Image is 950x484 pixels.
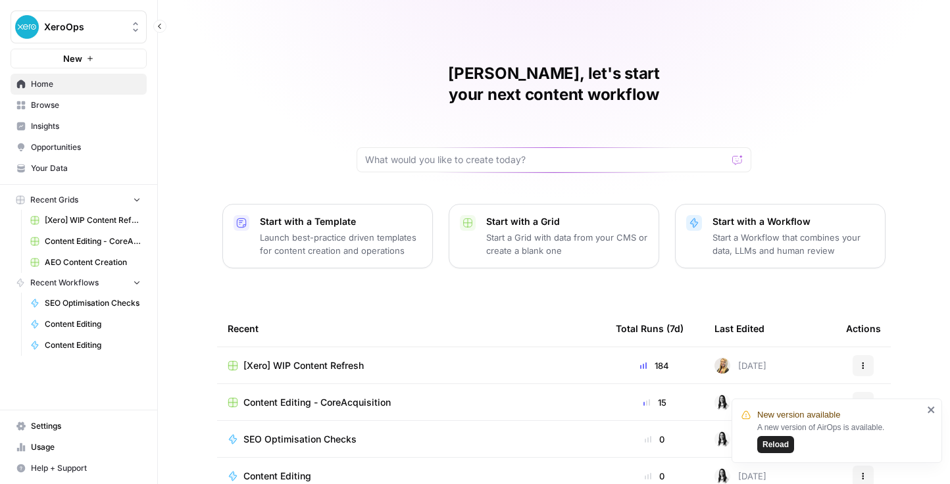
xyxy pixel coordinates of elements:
img: zka6akx770trzh69562he2ydpv4t [714,395,730,410]
span: Recent Workflows [30,277,99,289]
div: Total Runs (7d) [616,310,684,347]
a: Content Editing [228,470,595,483]
button: Start with a TemplateLaunch best-practice driven templates for content creation and operations [222,204,433,268]
a: Settings [11,416,147,437]
span: Content Editing - CoreAcquisition [45,235,141,247]
a: Opportunities [11,137,147,158]
span: Reload [762,439,789,450]
div: [DATE] [714,431,766,447]
span: Content Editing [45,339,141,351]
a: Content Editing [24,335,147,356]
button: Help + Support [11,458,147,479]
span: Content Editing [243,470,311,483]
span: SEO Optimisation Checks [45,297,141,309]
button: Reload [757,436,794,453]
a: [Xero] WIP Content Refresh [228,359,595,372]
p: Launch best-practice driven templates for content creation and operations [260,231,422,257]
button: Workspace: XeroOps [11,11,147,43]
div: 0 [616,470,693,483]
a: [Xero] WIP Content Refresh [24,210,147,231]
span: Help + Support [31,462,141,474]
a: Home [11,74,147,95]
a: Content Editing [24,314,147,335]
div: Actions [846,310,881,347]
span: Settings [31,420,141,432]
span: [Xero] WIP Content Refresh [45,214,141,226]
a: Browse [11,95,147,116]
div: 184 [616,359,693,372]
p: Start with a Template [260,215,422,228]
img: zka6akx770trzh69562he2ydpv4t [714,468,730,484]
div: 15 [616,396,693,409]
p: Start with a Workflow [712,215,874,228]
span: Insights [31,120,141,132]
span: AEO Content Creation [45,256,141,268]
a: AEO Content Creation [24,252,147,273]
span: Browse [31,99,141,111]
span: New [63,52,82,65]
p: Start with a Grid [486,215,648,228]
p: Start a Grid with data from your CMS or create a blank one [486,231,648,257]
div: [DATE] [714,468,766,484]
div: Recent [228,310,595,347]
div: [DATE] [714,358,766,374]
button: Start with a WorkflowStart a Workflow that combines your data, LLMs and human review [675,204,886,268]
div: [DATE] [714,395,766,410]
button: Recent Workflows [11,273,147,293]
p: Start a Workflow that combines your data, LLMs and human review [712,231,874,257]
span: Your Data [31,162,141,174]
div: A new version of AirOps is available. [757,422,923,453]
button: Start with a GridStart a Grid with data from your CMS or create a blank one [449,204,659,268]
span: SEO Optimisation Checks [243,433,357,446]
input: What would you like to create today? [365,153,727,166]
div: 0 [616,433,693,446]
a: SEO Optimisation Checks [24,293,147,314]
a: Content Editing - CoreAcquisition [24,231,147,252]
h1: [PERSON_NAME], let's start your next content workflow [357,63,751,105]
button: Recent Grids [11,190,147,210]
img: XeroOps Logo [15,15,39,39]
a: Your Data [11,158,147,179]
button: New [11,49,147,68]
span: New version available [757,408,840,422]
span: XeroOps [44,20,124,34]
span: Opportunities [31,141,141,153]
span: [Xero] WIP Content Refresh [243,359,364,372]
img: ygsh7oolkwauxdw54hskm6m165th [714,358,730,374]
span: Content Editing [45,318,141,330]
button: close [927,404,936,415]
span: Recent Grids [30,194,78,206]
span: Content Editing - CoreAcquisition [243,396,391,409]
div: Last Edited [714,310,764,347]
a: SEO Optimisation Checks [228,433,595,446]
a: Usage [11,437,147,458]
span: Usage [31,441,141,453]
a: Insights [11,116,147,137]
img: zka6akx770trzh69562he2ydpv4t [714,431,730,447]
span: Home [31,78,141,90]
a: Content Editing - CoreAcquisition [228,396,595,409]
